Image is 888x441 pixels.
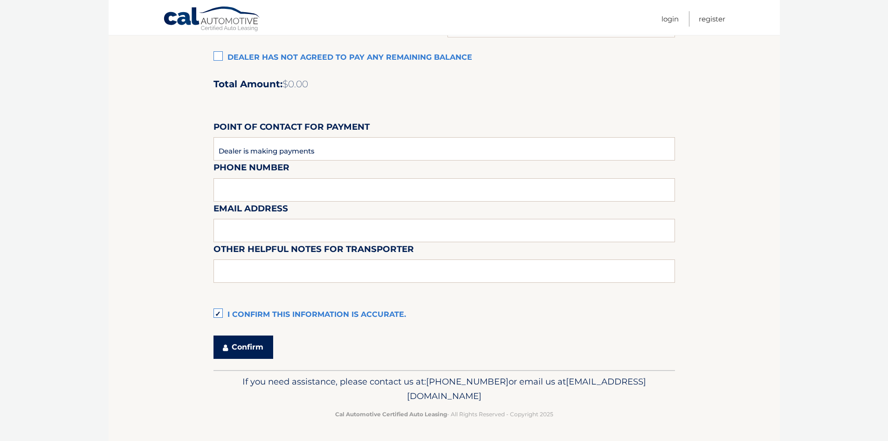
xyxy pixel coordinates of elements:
p: - All Rights Reserved - Copyright 2025 [220,409,669,419]
label: Email Address [213,202,288,219]
span: [PHONE_NUMBER] [426,376,509,387]
p: If you need assistance, please contact us at: or email us at [220,374,669,404]
label: Other helpful notes for transporter [213,242,414,259]
label: I confirm this information is accurate. [213,306,675,324]
strong: Cal Automotive Certified Auto Leasing [335,411,447,418]
label: Point of Contact for Payment [213,120,370,137]
a: Login [661,11,679,27]
span: $0.00 [282,78,308,90]
h2: Total Amount: [213,78,675,90]
button: Confirm [213,336,273,359]
a: Cal Automotive [163,6,261,33]
a: Register [699,11,725,27]
label: Dealer has not agreed to pay any remaining balance [213,49,675,67]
